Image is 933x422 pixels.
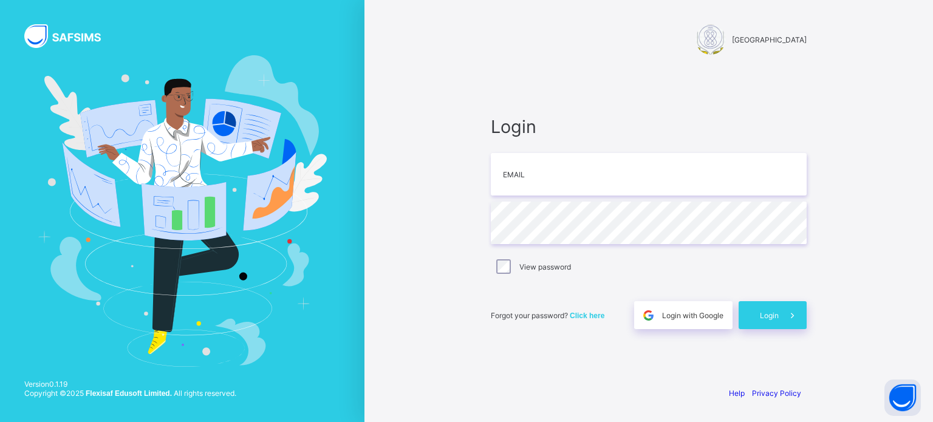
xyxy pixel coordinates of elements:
label: View password [519,262,571,271]
a: Click here [570,311,604,320]
span: Version 0.1.19 [24,379,236,389]
img: google.396cfc9801f0270233282035f929180a.svg [641,308,655,322]
span: Login [491,116,807,137]
span: [GEOGRAPHIC_DATA] [732,35,807,44]
button: Open asap [884,379,921,416]
span: Copyright © 2025 All rights reserved. [24,389,236,398]
span: Login with Google [662,311,723,320]
span: Login [760,311,779,320]
a: Privacy Policy [752,389,801,398]
strong: Flexisaf Edusoft Limited. [86,389,172,398]
img: Hero Image [38,55,327,366]
span: Forgot your password? [491,311,604,320]
img: SAFSIMS Logo [24,24,115,48]
a: Help [729,389,745,398]
span: Click here [570,311,604,320]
